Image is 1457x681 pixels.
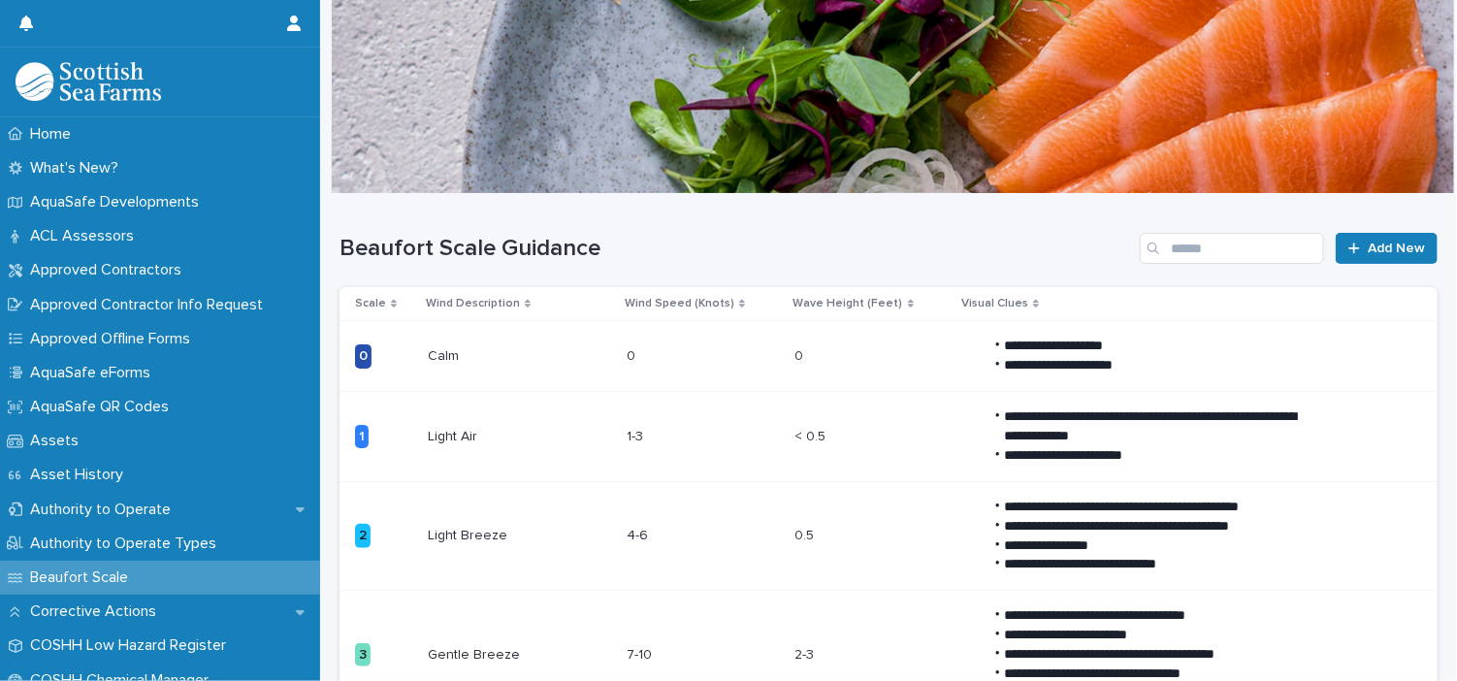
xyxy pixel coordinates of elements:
p: AquaSafe Developments [22,193,214,211]
p: Authority to Operate Types [22,535,232,553]
p: Asset History [22,466,139,484]
h1: Beaufort Scale Guidance [340,235,1132,263]
p: Home [22,125,86,144]
p: Wave Height (Feet) [793,293,903,314]
p: Approved Offline Forms [22,330,206,348]
a: Add New [1336,233,1438,264]
p: Wind Description [426,293,520,314]
p: Light Air [428,425,481,445]
div: 3 [355,643,371,667]
p: COSHH Low Hazard Register [22,636,242,655]
p: Scale [355,293,386,314]
p: Assets [22,432,94,450]
p: 7-10 [627,643,656,664]
div: 2 [355,524,371,548]
p: AquaSafe eForms [22,364,166,382]
p: Approved Contractor Info Request [22,296,278,314]
p: Calm [428,344,463,365]
p: 4-6 [627,524,652,544]
p: Corrective Actions [22,602,172,621]
p: Wind Speed (Knots) [625,293,734,314]
p: < 0.5 [795,425,830,445]
p: AquaSafe QR Codes [22,398,184,416]
p: 0.5 [795,524,819,544]
p: ACL Assessors [22,227,149,245]
p: 0 [627,344,639,365]
p: 2-3 [795,643,819,664]
p: Visual Clues [961,293,1028,314]
p: Light Breeze [428,524,511,544]
div: 1 [355,425,369,449]
div: 0 [355,344,372,369]
p: Gentle Breeze [428,643,524,664]
img: bPIBxiqnSb2ggTQWdOVV [16,62,161,101]
p: Authority to Operate [22,501,186,519]
p: Beaufort Scale [22,568,144,587]
p: Approved Contractors [22,261,197,279]
input: Search [1140,233,1324,264]
span: Add New [1368,242,1425,255]
p: 1-3 [627,425,647,445]
p: 0 [795,344,808,365]
p: What's New? [22,159,134,178]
